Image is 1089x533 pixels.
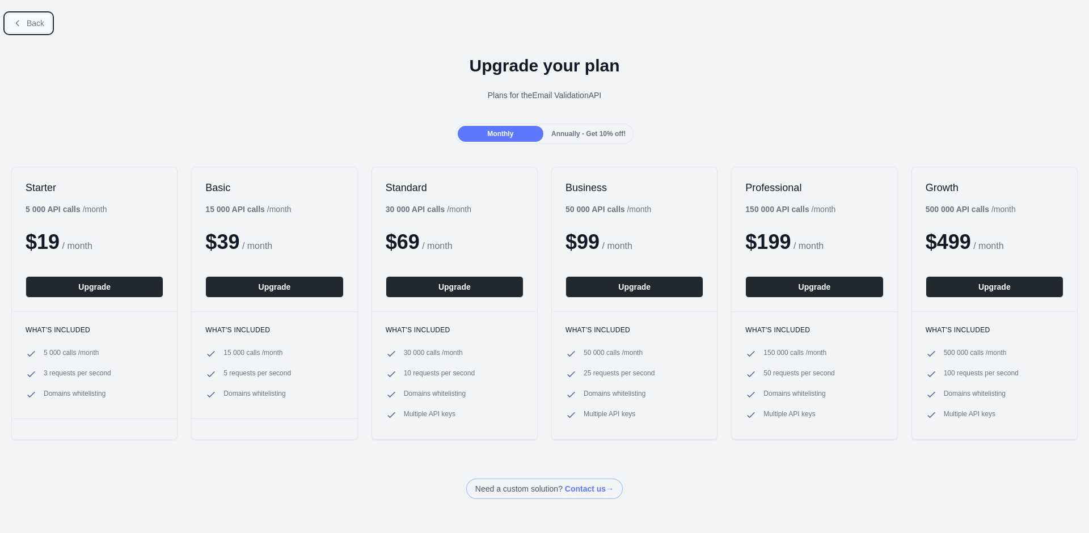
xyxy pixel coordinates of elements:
span: $ 199 [745,230,791,253]
span: $ 99 [565,230,600,253]
b: 30 000 API calls [386,205,445,214]
div: / month [386,204,471,215]
h2: Standard [386,181,524,194]
b: 150 000 API calls [745,205,809,214]
h2: Business [565,181,703,194]
div: / month [745,204,835,215]
div: / month [565,204,651,215]
h2: Professional [745,181,883,194]
b: 50 000 API calls [565,205,625,214]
